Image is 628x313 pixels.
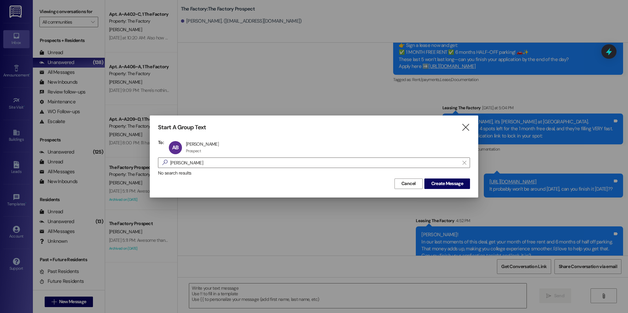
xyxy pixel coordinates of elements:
[158,139,164,145] h3: To:
[186,148,201,154] div: Prospect
[158,124,206,131] h3: Start A Group Text
[424,178,470,189] button: Create Message
[394,178,423,189] button: Cancel
[459,158,470,168] button: Clear text
[170,158,459,167] input: Search for any contact or apartment
[461,124,470,131] i: 
[158,170,470,177] div: No search results
[186,141,219,147] div: [PERSON_NAME]
[160,159,170,166] i: 
[172,144,178,151] span: AB
[462,160,466,165] i: 
[431,180,463,187] span: Create Message
[401,180,416,187] span: Cancel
